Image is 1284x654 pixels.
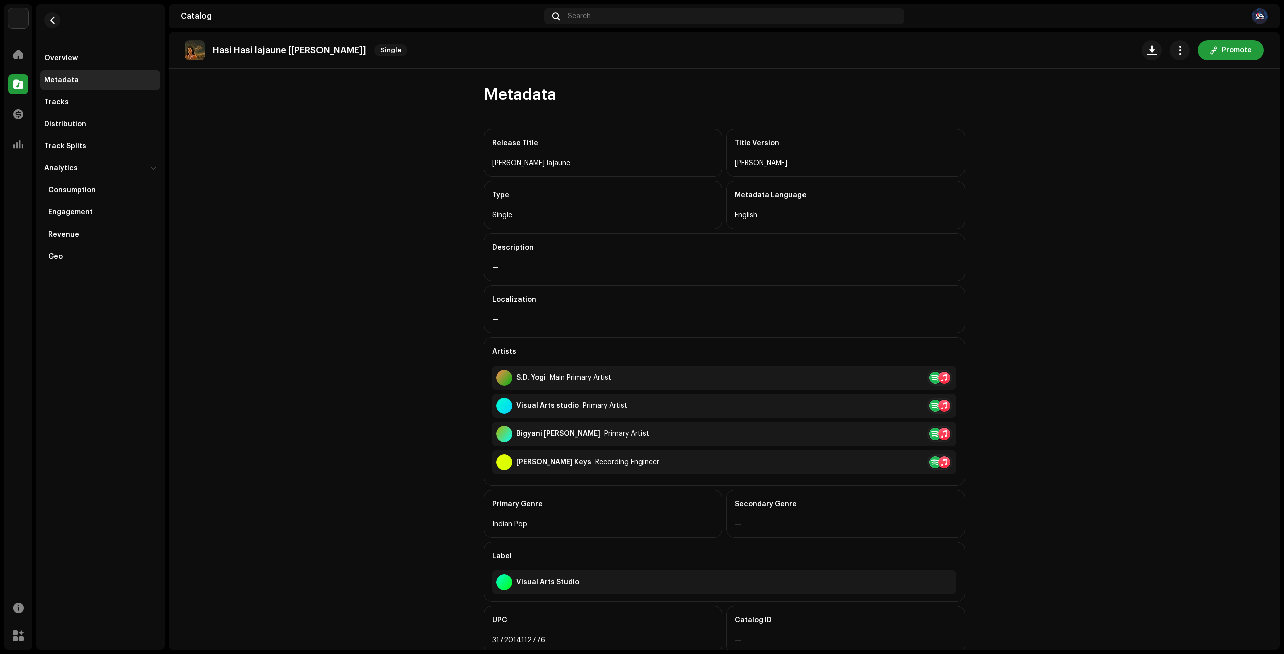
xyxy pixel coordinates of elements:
[492,234,956,262] div: Description
[40,225,160,245] re-m-nav-item: Revenue
[568,12,591,20] span: Search
[484,85,556,105] span: Metadata
[1252,8,1268,24] img: 285d1236-573c-4ddc-876c-8d56fc536e70
[374,44,407,56] span: Single
[583,402,627,410] div: Primary Artist
[516,578,579,586] div: Visual Arts Studio
[492,490,714,518] div: Primary Genre
[40,180,160,200] re-m-nav-item: Consumption
[44,54,78,62] div: Overview
[516,430,600,438] div: Bigyani [PERSON_NAME]
[40,114,160,134] re-m-nav-item: Distribution
[735,518,956,530] div: —
[44,164,78,172] div: Analytics
[735,209,956,222] div: English
[181,12,540,20] div: Catalog
[40,92,160,112] re-m-nav-item: Tracks
[40,48,160,68] re-m-nav-item: Overview
[1198,40,1264,60] button: Promote
[44,76,79,84] div: Metadata
[516,402,579,410] div: Visual Arts studio
[735,490,956,518] div: Secondary Genre
[492,129,714,157] div: Release Title
[735,606,956,634] div: Catalog ID
[550,374,611,382] div: Main Primary Artist
[40,202,160,223] re-m-nav-item: Engagement
[516,374,546,382] div: S.D. Yogi
[492,518,714,530] div: Indian Pop
[595,458,659,466] div: Recording Engineer
[492,157,714,169] div: [PERSON_NAME] lajaune
[604,430,649,438] div: Primary Artist
[40,247,160,267] re-m-nav-item: Geo
[1222,40,1252,60] span: Promote
[40,136,160,156] re-m-nav-item: Track Splits
[492,314,956,326] div: —
[8,8,28,28] img: bc4c4277-71b2-49c5-abdf-ca4e9d31f9c1
[213,45,366,56] p: Hasi Hasi lajaune [[PERSON_NAME]]
[48,253,63,261] div: Geo
[492,634,714,646] div: 3172014112776
[40,70,160,90] re-m-nav-item: Metadata
[492,209,714,222] div: Single
[44,98,69,106] div: Tracks
[492,262,956,274] div: —
[48,186,96,194] div: Consumption
[735,129,956,157] div: Title Version
[40,158,160,267] re-m-nav-dropdown: Analytics
[516,458,591,466] div: [PERSON_NAME] Keys
[492,286,956,314] div: Localization
[492,338,956,366] div: Artists
[44,120,86,128] div: Distribution
[492,606,714,634] div: UPC
[735,157,956,169] div: [PERSON_NAME]
[492,542,956,570] div: Label
[735,634,956,646] div: —
[492,181,714,209] div: Type
[44,142,86,150] div: Track Splits
[735,181,956,209] div: Metadata Language
[48,231,79,239] div: Revenue
[185,40,205,60] img: 4b207118-3b14-4d2e-88df-75e3b5742101
[48,208,93,216] div: Engagement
